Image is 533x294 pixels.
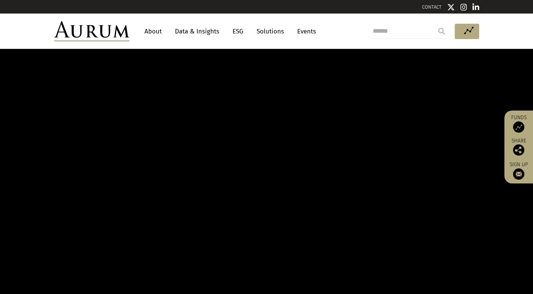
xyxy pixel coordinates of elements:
img: Instagram icon [460,3,467,11]
img: Twitter icon [447,3,455,11]
img: Linkedin icon [472,3,479,11]
img: Share this post [513,144,524,156]
img: Aurum [54,21,129,41]
input: Submit [434,24,449,39]
a: Solutions [253,24,288,38]
a: About [141,24,166,38]
div: Share [508,138,529,156]
a: ESG [229,24,247,38]
a: Data & Insights [171,24,223,38]
a: Events [293,24,316,38]
a: Funds [508,114,529,133]
img: Sign up to our newsletter [513,168,524,180]
a: Sign up [508,161,529,180]
img: Access Funds [513,121,524,133]
a: CONTACT [422,4,442,10]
